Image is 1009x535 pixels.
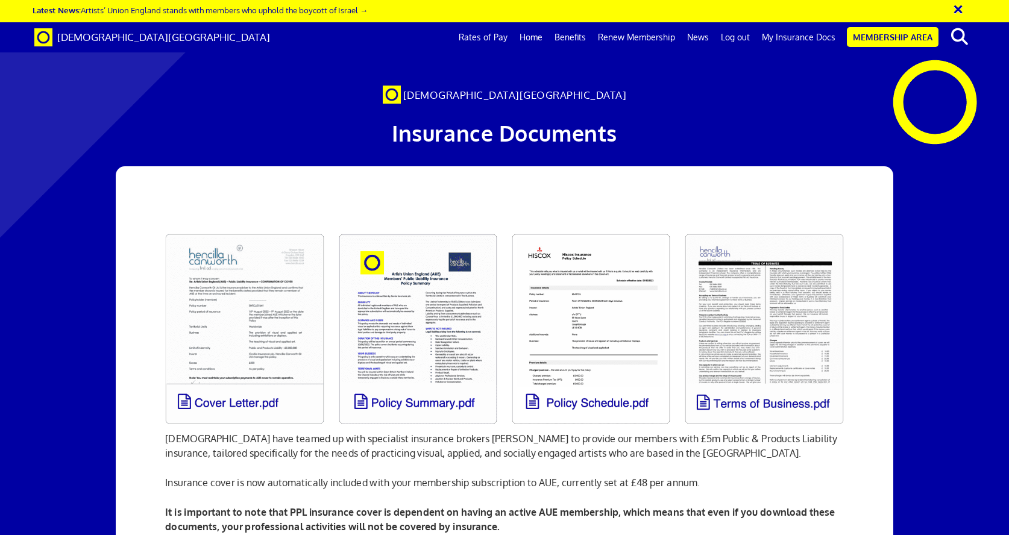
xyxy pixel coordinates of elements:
a: Benefits [549,22,592,52]
p: [DEMOGRAPHIC_DATA] have teamed up with specialist insurance brokers [PERSON_NAME] to provide our ... [165,431,843,460]
b: It is important to note that PPL insurance cover is dependent on having an active AUE membership,... [165,506,835,533]
p: Insurance cover is now automatically included with your membership subscription to AUE, currently... [165,475,843,490]
a: Brand [DEMOGRAPHIC_DATA][GEOGRAPHIC_DATA] [25,22,279,52]
span: [DEMOGRAPHIC_DATA][GEOGRAPHIC_DATA] [57,31,270,43]
span: Insurance Documents [392,119,617,146]
a: Latest News:Artists’ Union England stands with members who uphold the boycott of Israel → [33,5,368,15]
span: [DEMOGRAPHIC_DATA][GEOGRAPHIC_DATA] [403,89,627,101]
a: Membership Area [847,27,938,47]
a: News [681,22,715,52]
a: Renew Membership [592,22,681,52]
a: Log out [715,22,756,52]
a: My Insurance Docs [756,22,841,52]
a: Rates of Pay [453,22,514,52]
button: search [941,24,978,49]
a: Home [514,22,549,52]
strong: Latest News: [33,5,81,15]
